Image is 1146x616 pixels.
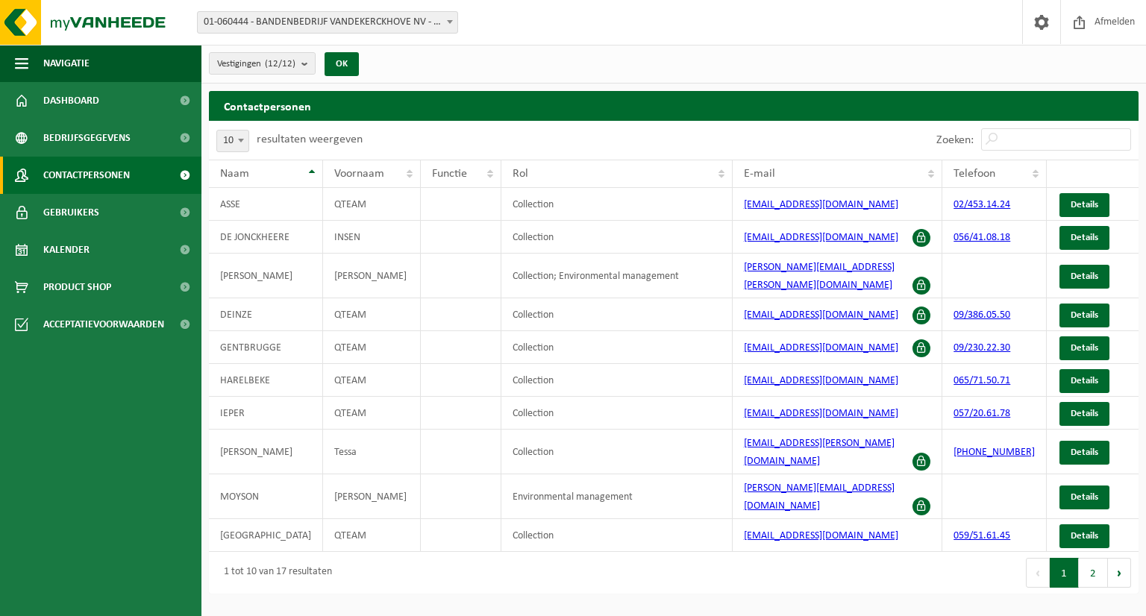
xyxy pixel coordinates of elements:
span: Product Shop [43,268,111,306]
a: [PERSON_NAME][EMAIL_ADDRESS][DOMAIN_NAME] [744,483,895,512]
span: Kalender [43,231,90,268]
td: Collection [501,188,733,221]
a: Details [1059,193,1109,217]
span: Details [1071,233,1098,242]
td: QTEAM [323,397,421,430]
label: resultaten weergeven [257,133,363,145]
span: 10 [217,131,248,151]
span: Acceptatievoorwaarden [43,306,164,343]
td: [PERSON_NAME] [209,254,323,298]
a: [PHONE_NUMBER] [954,447,1035,458]
td: Environmental management [501,474,733,519]
span: Details [1071,310,1098,320]
button: 1 [1050,558,1079,588]
td: MOYSON [209,474,323,519]
span: Vestigingen [217,53,295,75]
td: Collection [501,397,733,430]
td: [GEOGRAPHIC_DATA] [209,519,323,552]
td: Collection [501,221,733,254]
span: Details [1071,409,1098,418]
a: 09/230.22.30 [954,342,1010,353]
span: Details [1071,200,1098,210]
span: 10 [216,130,249,152]
a: 056/41.08.18 [954,232,1010,243]
button: Vestigingen(12/12) [209,52,316,75]
button: OK [325,52,359,76]
div: 1 tot 10 van 17 resultaten [216,559,332,586]
span: Details [1071,376,1098,386]
span: Rol [513,168,528,180]
a: Details [1059,226,1109,250]
span: Details [1071,492,1098,502]
a: 02/453.14.24 [954,199,1010,210]
td: INSEN [323,221,421,254]
a: Details [1059,402,1109,426]
a: [EMAIL_ADDRESS][DOMAIN_NAME] [744,342,898,353]
td: ASSE [209,188,323,221]
span: Gebruikers [43,194,99,231]
span: Dashboard [43,82,99,119]
td: [PERSON_NAME] [323,474,421,519]
span: E-mail [744,168,775,180]
button: Previous [1026,558,1050,588]
td: [PERSON_NAME] [323,254,421,298]
td: QTEAM [323,519,421,552]
a: Details [1059,304,1109,327]
span: Contactpersonen [43,157,130,194]
a: Details [1059,336,1109,360]
a: [EMAIL_ADDRESS][DOMAIN_NAME] [744,408,898,419]
span: Navigatie [43,45,90,82]
a: [EMAIL_ADDRESS][DOMAIN_NAME] [744,530,898,541]
span: Voornaam [334,168,384,180]
td: Collection [501,519,733,552]
span: Details [1071,447,1098,457]
td: Collection [501,331,733,364]
td: GENTBRUGGE [209,331,323,364]
td: IEPER [209,397,323,430]
a: [EMAIL_ADDRESS][PERSON_NAME][DOMAIN_NAME] [744,438,895,467]
h2: Contactpersonen [209,91,1139,120]
a: 09/386.05.50 [954,309,1010,321]
button: Next [1108,558,1131,588]
a: [PERSON_NAME][EMAIL_ADDRESS][PERSON_NAME][DOMAIN_NAME] [744,262,895,291]
a: Details [1059,265,1109,289]
span: Details [1071,531,1098,541]
span: Telefoon [954,168,995,180]
a: Details [1059,524,1109,548]
span: Details [1071,271,1098,281]
button: 2 [1079,558,1108,588]
a: [EMAIL_ADDRESS][DOMAIN_NAME] [744,375,898,386]
a: 059/51.61.45 [954,530,1010,541]
count: (12/12) [265,59,295,69]
td: Collection; Environmental management [501,254,733,298]
td: QTEAM [323,188,421,221]
span: Functie [432,168,467,180]
td: QTEAM [323,364,421,397]
td: QTEAM [323,298,421,331]
td: Tessa [323,430,421,474]
span: Naam [220,168,249,180]
span: Bedrijfsgegevens [43,119,131,157]
a: Details [1059,485,1109,509]
span: 01-060444 - BANDENBEDRIJF VANDEKERCKHOVE NV - HARELBEKE [198,12,457,33]
a: Details [1059,369,1109,393]
a: [EMAIL_ADDRESS][DOMAIN_NAME] [744,232,898,243]
td: DEINZE [209,298,323,331]
a: [EMAIL_ADDRESS][DOMAIN_NAME] [744,309,898,321]
a: 057/20.61.78 [954,408,1010,419]
td: [PERSON_NAME] [209,430,323,474]
td: DE JONCKHEERE [209,221,323,254]
td: Collection [501,298,733,331]
a: [EMAIL_ADDRESS][DOMAIN_NAME] [744,199,898,210]
td: Collection [501,430,733,474]
label: Zoeken: [936,134,974,146]
td: HARELBEKE [209,364,323,397]
a: Details [1059,441,1109,465]
span: 01-060444 - BANDENBEDRIJF VANDEKERCKHOVE NV - HARELBEKE [197,11,458,34]
a: 065/71.50.71 [954,375,1010,386]
span: Details [1071,343,1098,353]
td: Collection [501,364,733,397]
td: QTEAM [323,331,421,364]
